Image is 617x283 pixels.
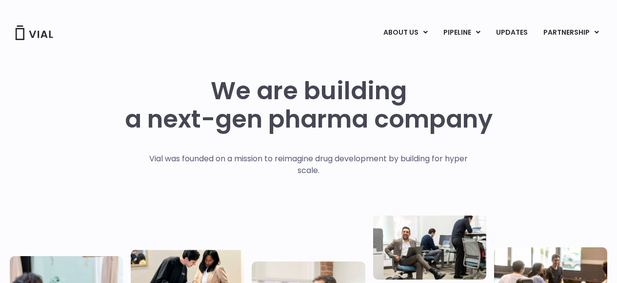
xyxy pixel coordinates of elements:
[15,25,54,40] img: Vial Logo
[139,153,478,176] p: Vial was founded on a mission to reimagine drug development by building for hyper scale.
[536,24,607,41] a: PARTNERSHIPMenu Toggle
[373,211,486,280] img: Three people working in an office
[436,24,488,41] a: PIPELINEMenu Toggle
[125,77,493,133] h1: We are building a next-gen pharma company
[488,24,535,41] a: UPDATES
[376,24,435,41] a: ABOUT USMenu Toggle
